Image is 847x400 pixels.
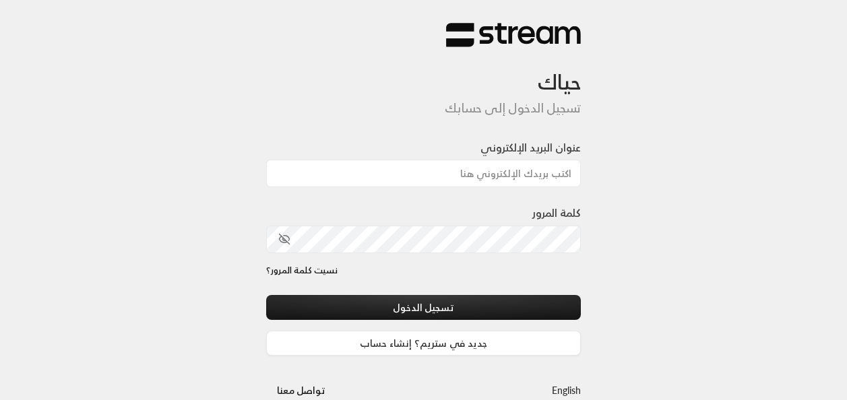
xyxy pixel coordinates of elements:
[266,48,582,94] h3: حياك
[266,264,338,277] a: نسيت كلمة المرور؟
[266,295,582,320] button: تسجيل الدخول
[266,101,582,116] h5: تسجيل الدخول إلى حسابك
[273,228,296,251] button: toggle password visibility
[266,160,582,187] input: اكتب بريدك الإلكتروني هنا
[266,331,582,356] a: جديد في ستريم؟ إنشاء حساب
[532,205,581,221] label: كلمة المرور
[266,382,337,399] a: تواصل معنا
[446,22,581,48] img: Stream Logo
[480,139,581,156] label: عنوان البريد الإلكتروني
